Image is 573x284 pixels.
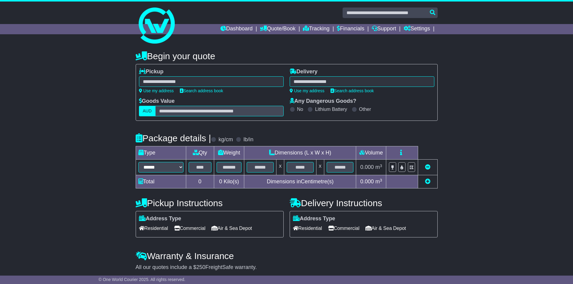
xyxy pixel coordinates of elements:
label: lb/in [243,136,253,143]
a: Support [372,24,396,34]
td: Dimensions (L x W x H) [244,146,356,160]
sup: 3 [380,163,382,168]
td: Type [136,146,186,160]
a: Dashboard [220,24,253,34]
label: Address Type [293,215,335,222]
span: Commercial [174,224,205,233]
span: m [375,164,382,170]
span: m [375,179,382,185]
span: 0.000 [360,164,374,170]
label: Lithium Battery [315,106,347,112]
label: Address Type [139,215,181,222]
td: Kilo(s) [214,175,244,188]
label: No [297,106,303,112]
label: Pickup [139,69,164,75]
span: 0.000 [360,179,374,185]
a: Financials [337,24,364,34]
span: Commercial [328,224,359,233]
sup: 3 [380,178,382,182]
h4: Begin your quote [136,51,438,61]
td: x [276,160,284,175]
span: Air & Sea Depot [211,224,252,233]
a: Use my address [290,88,325,93]
span: 250 [196,264,205,270]
h4: Package details | [136,133,211,143]
a: Tracking [303,24,329,34]
label: Other [359,106,371,112]
td: Volume [356,146,386,160]
h4: Delivery Instructions [290,198,438,208]
span: © One World Courier 2025. All rights reserved. [99,277,186,282]
label: kg/cm [218,136,233,143]
a: Settings [404,24,430,34]
span: Residential [139,224,168,233]
h4: Warranty & Insurance [136,251,438,261]
span: Residential [293,224,322,233]
h4: Pickup Instructions [136,198,284,208]
td: Weight [214,146,244,160]
span: Air & Sea Depot [365,224,406,233]
div: All our quotes include a $ FreightSafe warranty. [136,264,438,271]
td: Dimensions in Centimetre(s) [244,175,356,188]
label: AUD [139,106,156,116]
a: Search address book [180,88,223,93]
td: Qty [186,146,214,160]
a: Add new item [425,179,430,185]
a: Search address book [331,88,374,93]
label: Goods Value [139,98,175,105]
label: Any Dangerous Goods? [290,98,356,105]
span: 0 [219,179,222,185]
a: Remove this item [425,164,430,170]
a: Quote/Book [260,24,295,34]
a: Use my address [139,88,174,93]
td: x [316,160,324,175]
label: Delivery [290,69,318,75]
td: Total [136,175,186,188]
td: 0 [186,175,214,188]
